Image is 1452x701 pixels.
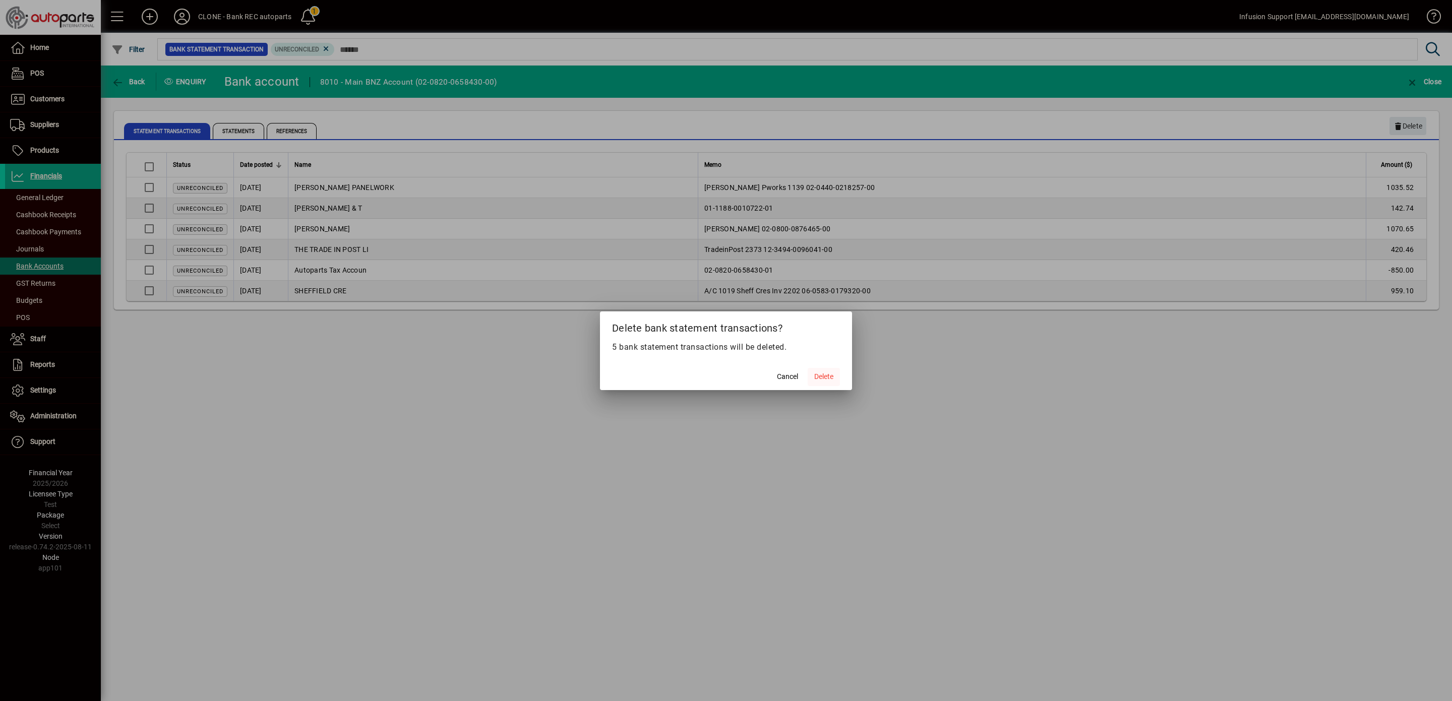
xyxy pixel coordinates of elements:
[777,371,798,382] span: Cancel
[814,371,833,382] span: Delete
[612,341,840,353] p: 5 bank statement transactions will be deleted.
[771,368,804,386] button: Cancel
[600,311,852,341] h2: Delete bank statement transactions?
[808,368,840,386] button: Delete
